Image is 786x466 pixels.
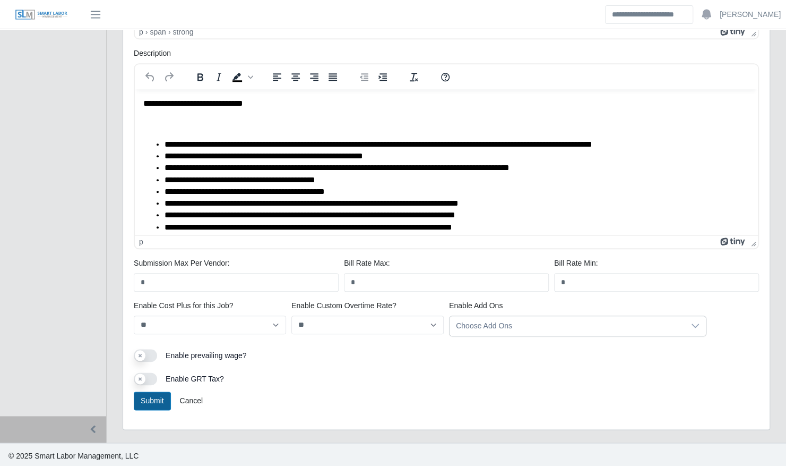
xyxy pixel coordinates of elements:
button: Enable prevailing wage? [134,349,157,362]
span: © 2025 Smart Labor Management, LLC [8,452,139,460]
label: Bill Rate Min: [554,258,598,269]
label: Enable Add Ons [449,300,503,311]
button: Undo [141,70,159,84]
button: Align left [268,70,286,84]
label: Submission Max Per Vendor: [134,258,230,269]
button: Increase indent [374,70,392,84]
img: SLM Logo [15,9,68,21]
a: Powered by Tiny [720,238,747,246]
button: Submit [134,392,171,410]
button: Clear formatting [405,70,423,84]
label: Description [134,48,171,59]
div: Press the Up and Down arrow keys to resize the editor. [747,235,758,248]
button: Align center [287,70,305,84]
body: Rich Text Area. Press ALT-0 for help. [8,9,615,175]
button: Help [436,70,454,84]
button: Redo [160,70,178,84]
iframe: Rich Text Area [135,89,758,235]
body: Rich Text Area. Press ALT-0 for help. [8,9,615,388]
button: Justify [324,70,342,84]
div: span [150,28,166,36]
div: strong [173,28,194,36]
input: Search [605,5,693,24]
label: Enable Custom Overtime Rate? [291,300,396,311]
div: Press the Up and Down arrow keys to resize the editor. [747,26,758,38]
button: Italic [210,70,228,84]
label: Enable Cost Plus for this Job? [134,300,234,311]
div: Choose Add Ons [450,316,685,336]
span: Enable prevailing wage? [166,351,247,360]
div: p [139,28,143,36]
div: › [145,28,148,36]
label: Bill Rate Max: [344,258,390,269]
a: [PERSON_NAME] [720,9,781,20]
a: Powered by Tiny [720,28,747,36]
span: Enable GRT Tax? [166,375,224,383]
a: Cancel [172,392,210,410]
button: Align right [305,70,323,84]
button: Decrease indent [355,70,373,84]
button: Bold [191,70,209,84]
div: Background color Black [228,70,255,84]
button: Enable GRT Tax? [134,372,157,385]
div: p [139,238,143,246]
div: › [168,28,171,36]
